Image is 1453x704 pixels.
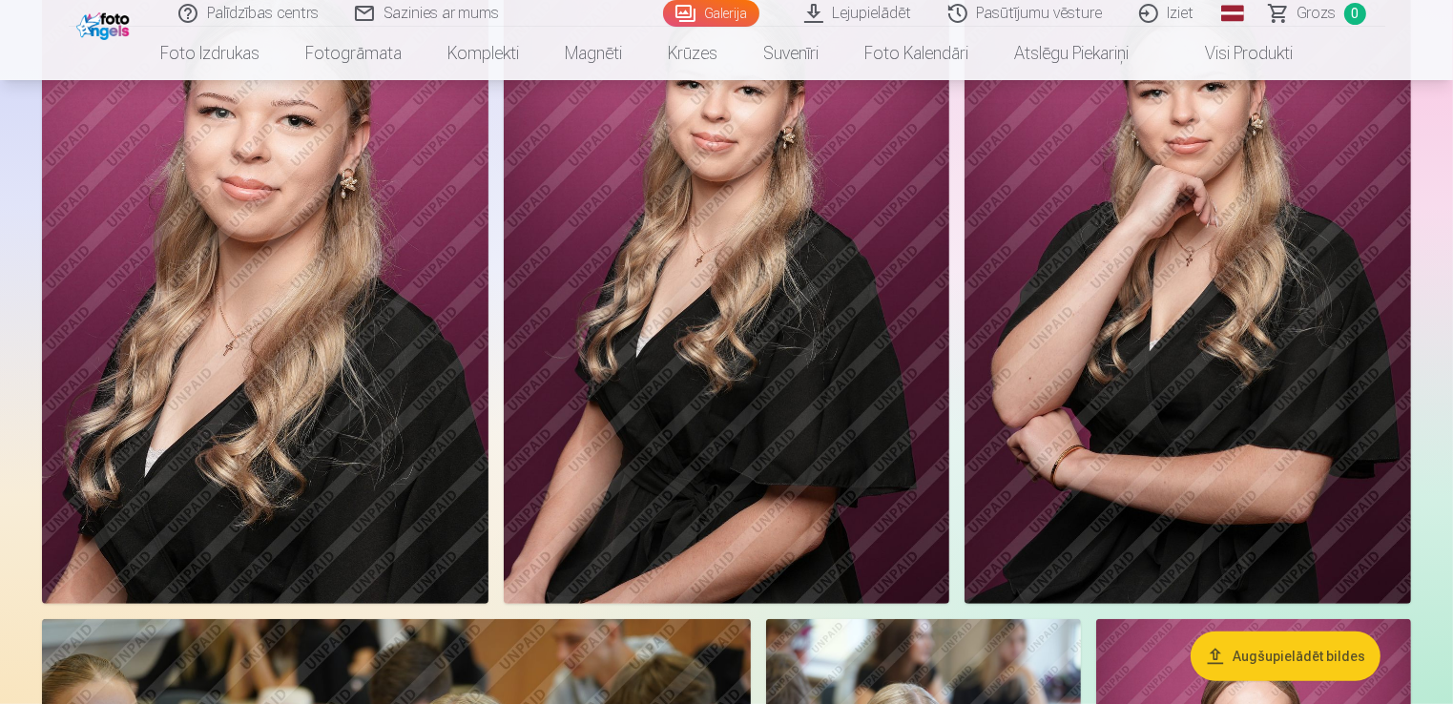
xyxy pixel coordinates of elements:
[76,8,135,40] img: /fa1
[542,27,645,80] a: Magnēti
[1152,27,1316,80] a: Visi produkti
[425,27,542,80] a: Komplekti
[137,27,282,80] a: Foto izdrukas
[841,27,991,80] a: Foto kalendāri
[645,27,740,80] a: Krūzes
[1344,3,1366,25] span: 0
[740,27,841,80] a: Suvenīri
[991,27,1152,80] a: Atslēgu piekariņi
[1297,2,1337,25] span: Grozs
[282,27,425,80] a: Fotogrāmata
[1191,632,1380,681] button: Augšupielādēt bildes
